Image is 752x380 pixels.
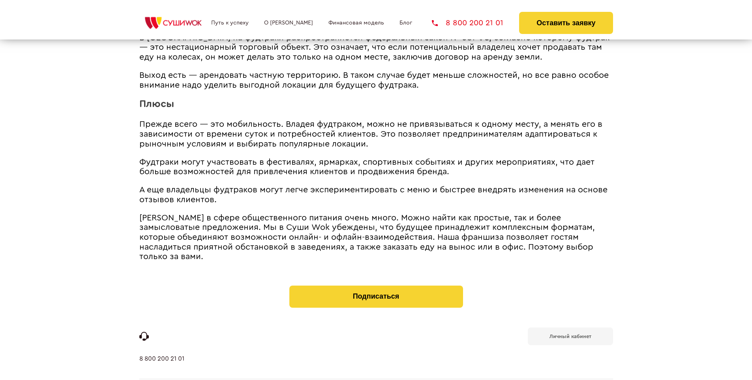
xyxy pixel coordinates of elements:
a: Путь к успеху [211,20,249,26]
a: Финансовая модель [328,20,384,26]
a: 8 800 200 21 01 [139,355,184,379]
b: Личный кабинет [549,334,591,339]
span: А еще владельцы фудтраков могут легче экспериментировать с меню и быстрее внедрять изменения на о... [139,186,608,204]
button: Оставить заявку [519,12,613,34]
span: Плюсы [139,99,174,109]
span: Выход есть ― арендовать частную территорию. В таком случае будет меньше сложностей, но все равно ... [139,71,609,89]
button: Подписаться [289,286,463,308]
a: Личный кабинет [528,327,613,345]
span: 8 800 200 21 01 [446,19,503,27]
a: Блог [399,20,412,26]
span: Фудтраки могут участвовать в фестивалях, ярмарках, спортивных событиях и других мероприятиях, что... [139,158,594,176]
a: 8 800 200 21 01 [432,19,503,27]
span: Прежде всего ― это мобильность. Владея фудтраком, можно не привязываться к одному месту, а менять... [139,120,602,148]
a: О [PERSON_NAME] [264,20,313,26]
span: В [GEOGRAPHIC_DATA] на фудтраки распространяется федеральный закон № 381-ФЗ, согласно которому фу... [139,34,609,61]
span: [PERSON_NAME] в сфере общественного питания очень много. Можно найти как простые, так и более зам... [139,214,595,261]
